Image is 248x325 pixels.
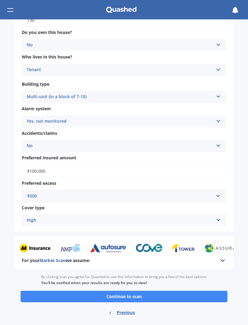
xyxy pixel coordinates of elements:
div: No [27,142,214,150]
input: Enter floor area [22,14,226,27]
span: Market Scan [40,257,66,263]
b: For your we assume: [22,257,90,264]
span: Alarm system [22,106,51,111]
span: Do you own this house? [22,29,72,35]
button: Continue to scan [21,291,227,302]
div: Tenant [27,66,214,74]
div: No [27,41,214,49]
img: amp_sm.png [50,244,71,253]
span: Accidents/claims [22,130,57,136]
img: tower_sm.png [162,244,185,253]
span: Preferred insured amount [22,155,76,161]
span: Building type [22,81,49,87]
div: Yes, not monitored [27,118,214,125]
img: cove_sm.webp [126,244,153,253]
b: You’ll be notified when your results are ready for you to view! [41,280,147,285]
div: Multi-unit (in a block of 7-10) [27,93,214,101]
div: By clicking scan you agree for Quashed to use this information to bring you a few of the best opt... [41,269,207,291]
span: Previous [117,310,135,316]
img: assurant_sm.webp [194,244,237,253]
span: Cover type [22,205,44,211]
div: High [27,217,214,224]
img: autosure_sm.webp [80,244,117,253]
img: aa_sm.webp [9,244,41,253]
span: Who lives in this house? [22,54,72,60]
div: $500 [27,193,214,199]
span: Preferred excess [22,180,56,186]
